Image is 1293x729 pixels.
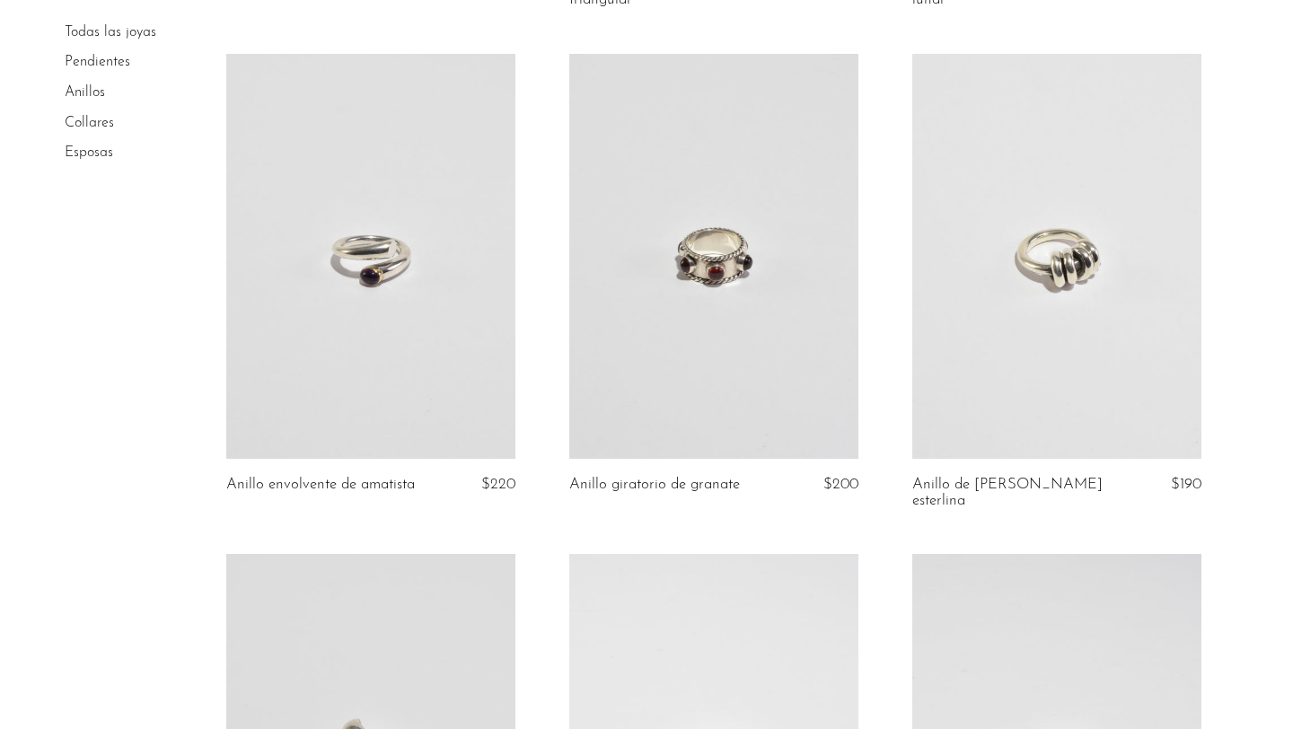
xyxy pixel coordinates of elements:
a: Anillos [65,85,105,100]
a: Esposas [65,145,113,160]
a: Collares [65,116,114,130]
a: Anillo de [PERSON_NAME] esterlina [912,477,1104,510]
a: Anillo envolvente de amatista [226,477,415,493]
font: Anillo de [PERSON_NAME] esterlina [912,477,1103,508]
font: $220 [481,477,515,492]
a: Anillo giratorio de granate [569,477,740,493]
font: $190 [1171,477,1201,492]
a: Pendientes [65,56,130,70]
a: Todas las joyas [65,25,156,40]
font: Anillo giratorio de granate [569,477,740,492]
font: $200 [823,477,858,492]
font: Anillo envolvente de amatista [226,477,415,492]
